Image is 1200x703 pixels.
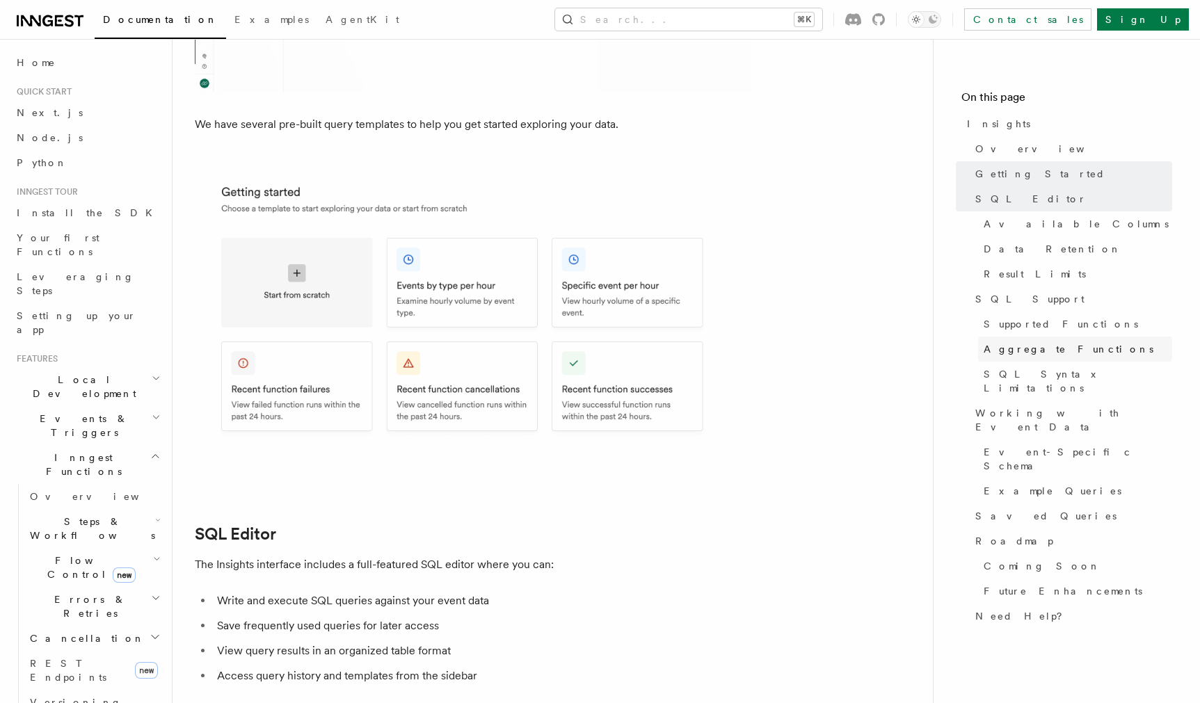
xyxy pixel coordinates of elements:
[555,8,822,31] button: Search...⌘K
[24,553,153,581] span: Flow Control
[95,4,226,39] a: Documentation
[975,192,1087,206] span: SQL Editor
[978,337,1172,362] a: Aggregate Functions
[11,353,58,364] span: Features
[970,503,1172,528] a: Saved Queries
[970,604,1172,629] a: Need Help?
[978,439,1172,478] a: Event-Specific Schema
[24,587,163,626] button: Errors & Retries
[11,451,150,478] span: Inngest Functions
[970,136,1172,161] a: Overview
[17,107,83,118] span: Next.js
[17,271,134,296] span: Leveraging Steps
[17,157,67,168] span: Python
[11,200,163,225] a: Install the SDK
[226,4,317,38] a: Examples
[195,115,751,134] p: We have several pre-built query templates to help you get started exploring your data.
[978,261,1172,286] a: Result Limits
[11,412,152,439] span: Events & Triggers
[30,491,173,502] span: Overview
[970,528,1172,553] a: Roadmap
[17,310,136,335] span: Setting up your app
[11,264,163,303] a: Leveraging Steps
[17,132,83,143] span: Node.js
[967,117,1030,131] span: Insights
[984,242,1121,256] span: Data Retention
[978,211,1172,236] a: Available Columns
[195,524,276,544] a: SQL Editor
[975,142,1119,156] span: Overview
[964,8,1091,31] a: Contact sales
[24,592,151,620] span: Errors & Retries
[17,56,56,70] span: Home
[213,616,751,636] li: Save frequently used queries for later access
[970,186,1172,211] a: SQL Editor
[978,312,1172,337] a: Supported Functions
[17,207,161,218] span: Install the SDK
[11,86,72,97] span: Quick start
[984,445,1172,473] span: Event-Specific Schema
[24,626,163,651] button: Cancellation
[984,559,1101,573] span: Coming Soon
[11,445,163,484] button: Inngest Functions
[11,125,163,150] a: Node.js
[975,167,1105,181] span: Getting Started
[17,232,99,257] span: Your first Functions
[978,236,1172,261] a: Data Retention
[11,373,152,401] span: Local Development
[11,50,163,75] a: Home
[961,111,1172,136] a: Insights
[11,406,163,445] button: Events & Triggers
[975,609,1072,623] span: Need Help?
[11,367,163,406] button: Local Development
[984,342,1153,356] span: Aggregate Functions
[24,484,163,509] a: Overview
[975,406,1172,434] span: Working with Event Data
[978,478,1172,503] a: Example Queries
[11,100,163,125] a: Next.js
[978,553,1172,579] a: Coming Soon
[978,362,1172,401] a: SQL Syntax Limitations
[326,14,399,25] span: AgentKit
[975,292,1085,306] span: SQL Support
[213,666,751,686] li: Access query history and templates from the sidebar
[11,225,163,264] a: Your first Functions
[24,548,163,587] button: Flow Controlnew
[984,484,1121,498] span: Example Queries
[195,156,751,480] img: Getting Started Templates View
[970,161,1172,186] a: Getting Started
[961,89,1172,111] h4: On this page
[984,317,1138,331] span: Supported Functions
[11,150,163,175] a: Python
[970,401,1172,439] a: Working with Event Data
[213,641,751,661] li: View query results in an organized table format
[978,579,1172,604] a: Future Enhancements
[135,662,158,679] span: new
[1097,8,1189,31] a: Sign Up
[11,186,78,197] span: Inngest tour
[984,584,1142,598] span: Future Enhancements
[234,14,309,25] span: Examples
[975,534,1053,548] span: Roadmap
[103,14,218,25] span: Documentation
[30,658,106,683] span: REST Endpoints
[908,11,941,28] button: Toggle dark mode
[984,267,1086,281] span: Result Limits
[213,591,751,611] li: Write and execute SQL queries against your event data
[24,515,155,542] span: Steps & Workflows
[24,509,163,548] button: Steps & Workflows
[113,567,136,583] span: new
[975,509,1117,523] span: Saved Queries
[24,631,145,645] span: Cancellation
[984,217,1169,231] span: Available Columns
[195,555,751,574] p: The Insights interface includes a full-featured SQL editor where you can:
[984,367,1172,395] span: SQL Syntax Limitations
[794,13,814,26] kbd: ⌘K
[24,651,163,690] a: REST Endpointsnew
[11,303,163,342] a: Setting up your app
[970,286,1172,312] a: SQL Support
[317,4,408,38] a: AgentKit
